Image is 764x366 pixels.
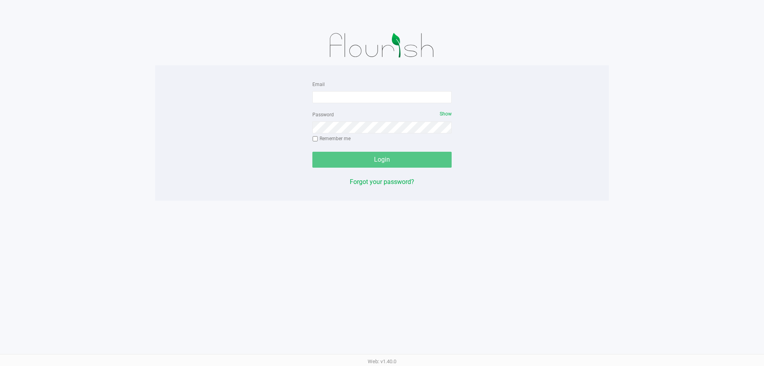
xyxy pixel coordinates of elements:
button: Forgot your password? [350,177,414,187]
label: Email [312,81,325,88]
input: Remember me [312,136,318,142]
span: Show [440,111,452,117]
label: Password [312,111,334,118]
span: Web: v1.40.0 [368,358,396,364]
label: Remember me [312,135,351,142]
